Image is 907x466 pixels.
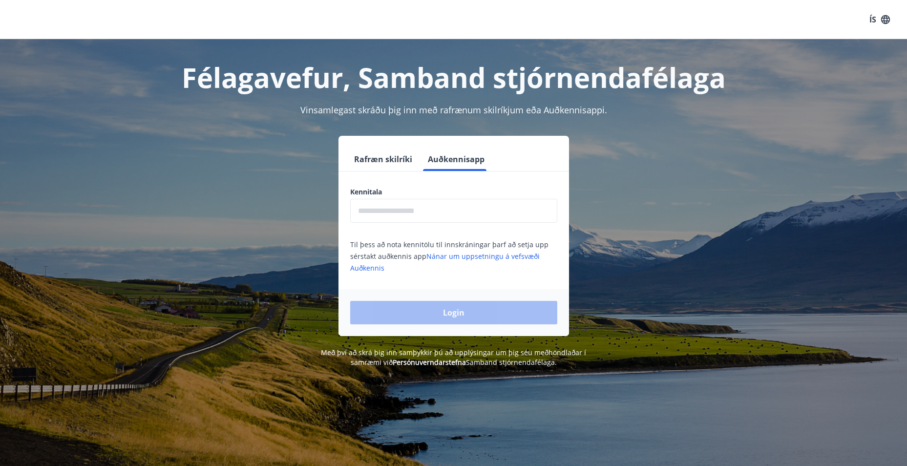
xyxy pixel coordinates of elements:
span: Til þess að nota kennitölu til innskráningar þarf að setja upp sérstakt auðkennis app [350,240,548,273]
button: Auðkennisapp [424,148,488,171]
button: Rafræn skilríki [350,148,416,171]
label: Kennitala [350,187,557,197]
span: Með því að skrá þig inn samþykkir þú að upplýsingar um þig séu meðhöndlaðar í samræmi við Samband... [321,348,586,367]
a: Persónuverndarstefna [393,358,466,367]
a: Nánar um uppsetningu á vefsvæði Auðkennis [350,252,540,273]
span: Vinsamlegast skráðu þig inn með rafrænum skilríkjum eða Auðkennisappi. [300,104,607,116]
h1: Félagavefur, Samband stjórnendafélaga [114,59,794,96]
button: ÍS [864,11,895,28]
